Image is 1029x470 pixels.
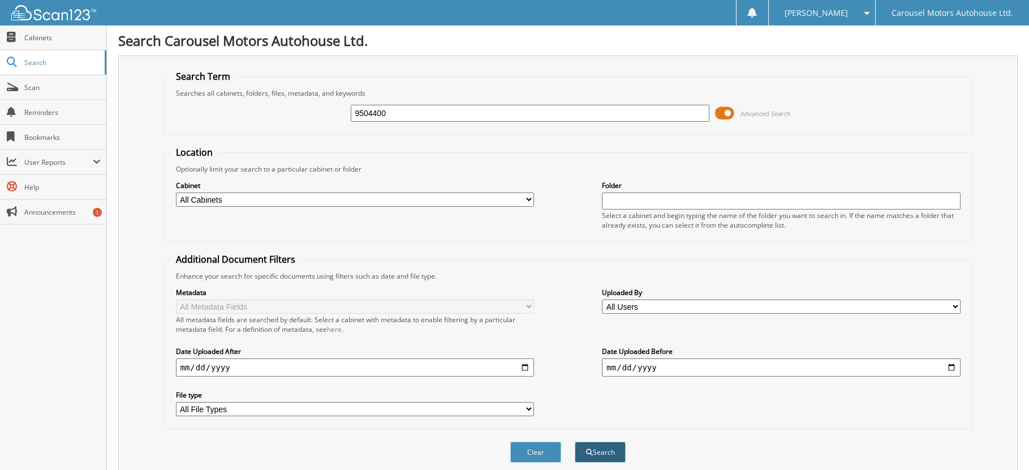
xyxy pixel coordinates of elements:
legend: Location [170,146,218,159]
span: Cabinets [24,33,101,42]
span: [PERSON_NAME] [785,10,848,16]
label: Cabinet [176,181,534,190]
div: Enhance your search for specific documents using filters such as date and file type. [170,271,966,281]
label: Folder [602,181,960,190]
span: Bookmarks [24,133,101,142]
span: Scan [24,83,101,92]
span: Reminders [24,108,101,117]
label: Metadata [176,288,534,297]
h1: Search Carousel Motors Autohouse Ltd. [118,31,1018,50]
button: Clear [510,442,561,463]
label: Date Uploaded After [176,347,534,356]
div: Optionally limit your search to a particular cabinet or folder [170,164,966,174]
label: Uploaded By [602,288,960,297]
legend: Search Term [170,70,236,83]
span: Carousel Motors Autohouse Ltd. [892,10,1013,16]
span: Help [24,182,101,192]
a: here [327,324,342,334]
span: User Reports [24,157,93,167]
label: File type [176,390,534,400]
button: Search [575,442,626,463]
input: start [176,358,534,377]
div: All metadata fields are searched by default. Select a cabinet with metadata to enable filtering b... [176,315,534,334]
input: end [602,358,960,377]
div: 1 [93,208,102,217]
legend: Additional Document Filters [170,253,301,266]
label: Date Uploaded Before [602,347,960,356]
div: Searches all cabinets, folders, files, metadata, and keywords [170,88,966,98]
span: Search [24,58,99,67]
span: Advanced Search [740,109,791,118]
img: scan123-logo-white.svg [11,5,96,20]
iframe: Chat Widget [972,416,1029,470]
span: Announcements [24,207,101,217]
div: Select a cabinet and begin typing the name of the folder you want to search in. If the name match... [602,211,960,230]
